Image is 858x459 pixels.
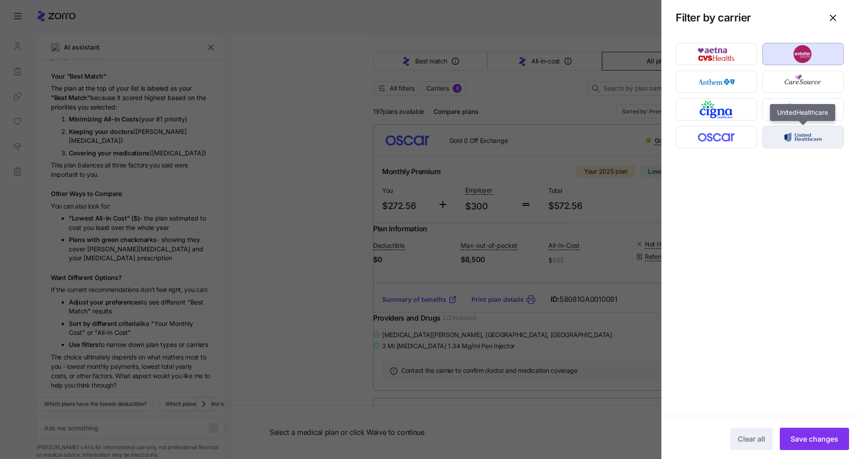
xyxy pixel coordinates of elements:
[684,45,749,63] img: Aetna CVS Health
[684,73,749,91] img: Anthem
[770,73,836,91] img: CareSource
[730,428,773,450] button: Clear all
[770,100,836,118] img: Kaiser Permanente
[684,128,749,146] img: Oscar
[676,11,751,25] h1: Filter by carrier
[780,428,849,450] button: Save changes
[770,45,836,63] img: Ambetter
[791,434,838,444] span: Save changes
[738,434,765,444] span: Clear all
[684,100,749,118] img: Cigna Healthcare
[770,128,836,146] img: UnitedHealthcare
